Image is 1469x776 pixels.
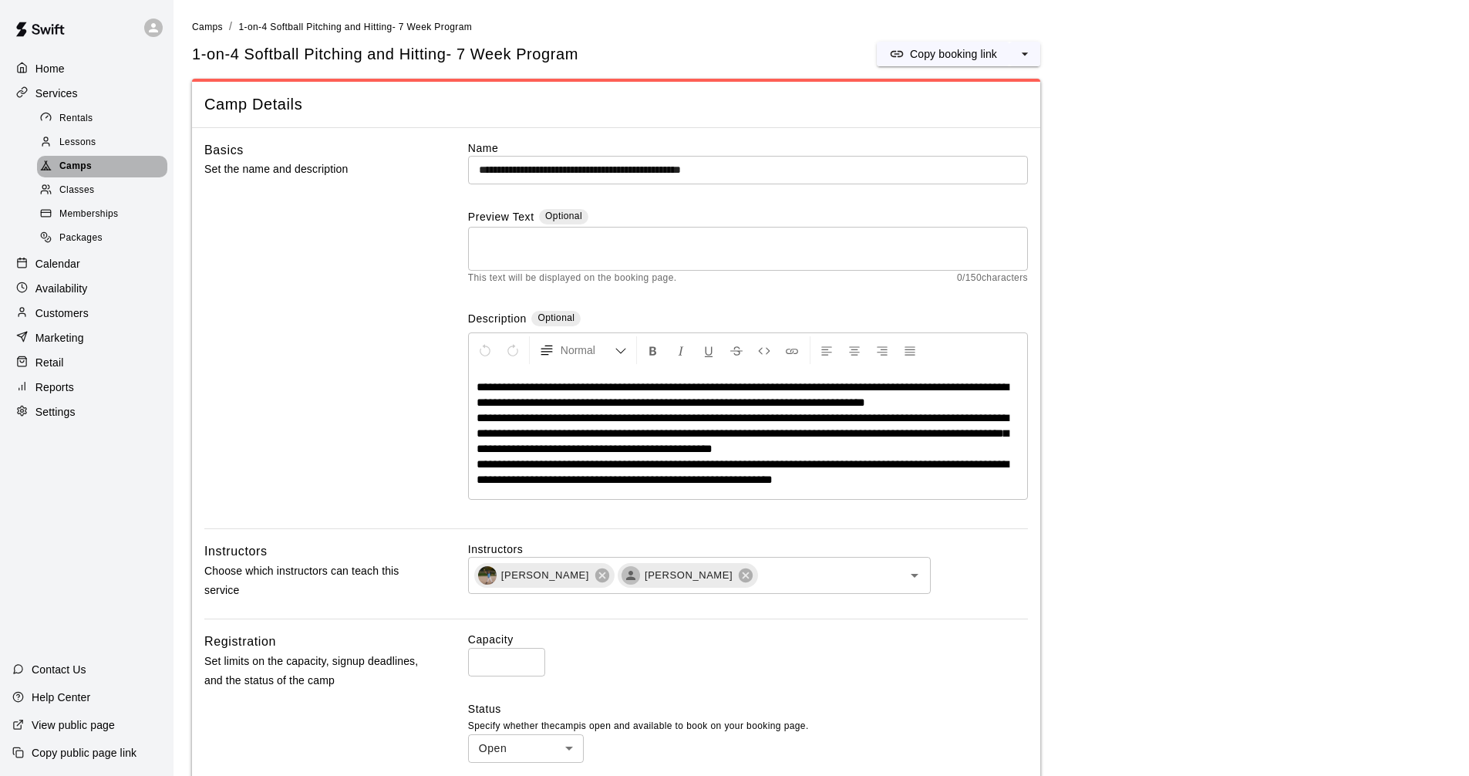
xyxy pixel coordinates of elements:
li: / [229,19,232,35]
div: Classes [37,180,167,201]
span: Camp Details [204,94,1028,115]
a: Camps [37,155,174,179]
span: Normal [561,342,615,358]
p: Contact Us [32,662,86,677]
p: Marketing [35,330,84,346]
span: 1-on-4 Softball Pitching and Hitting- 7 Week Program [238,22,472,32]
a: Camps [192,20,223,32]
button: Insert Code [751,336,777,364]
span: Lessons [59,135,96,150]
p: Reports [35,380,74,395]
h6: Instructors [204,542,268,562]
span: 0 / 150 characters [957,271,1028,286]
label: Instructors [468,542,1028,557]
span: Camps [192,22,223,32]
div: Camps [37,156,167,177]
a: Memberships [37,203,174,227]
span: Packages [59,231,103,246]
button: Format Italics [668,336,694,364]
a: Settings [12,400,161,423]
p: Retail [35,355,64,370]
p: Set limits on the capacity, signup deadlines, and the status of the camp [204,652,419,690]
div: split button [877,42,1040,66]
p: Copy public page link [32,745,136,761]
a: Customers [12,302,161,325]
button: select merge strategy [1009,42,1040,66]
label: Capacity [468,632,1028,647]
button: Redo [500,336,526,364]
a: Calendar [12,252,161,275]
label: Name [468,140,1028,156]
a: Services [12,82,161,105]
div: Open [468,734,584,763]
p: Availability [35,281,88,296]
p: Home [35,61,65,76]
h6: Registration [204,632,276,652]
span: Camps [59,159,92,174]
a: Packages [37,227,174,251]
p: Copy booking link [910,46,997,62]
div: [PERSON_NAME] [618,563,758,588]
span: Rentals [59,111,93,127]
a: Reports [12,376,161,399]
p: Services [35,86,78,101]
div: Rentals [37,108,167,130]
button: Formatting Options [533,336,633,364]
p: Specify whether the camp is open and available to book on your booking page. [468,719,1028,734]
img: Hailey Everett [478,566,497,585]
div: Dave Mahaffey [622,566,640,585]
button: Right Align [869,336,895,364]
a: Rentals [37,106,174,130]
nav: breadcrumb [192,19,1450,35]
p: View public page [32,717,115,733]
a: Retail [12,351,161,374]
button: Center Align [841,336,868,364]
span: [PERSON_NAME] [635,568,742,583]
h5: 1-on-4 Softball Pitching and Hitting- 7 Week Program [192,44,578,65]
button: Format Bold [640,336,666,364]
button: Undo [472,336,498,364]
p: Customers [35,305,89,321]
button: Format Strikethrough [723,336,750,364]
span: This text will be displayed on the booking page. [468,271,677,286]
button: Open [904,565,925,586]
span: Memberships [59,207,118,222]
span: Optional [537,312,574,323]
button: Justify Align [897,336,923,364]
button: Copy booking link [877,42,1009,66]
div: Memberships [37,204,167,225]
button: Format Underline [696,336,722,364]
h6: Basics [204,140,244,160]
span: Optional [545,211,582,221]
label: Description [468,311,527,329]
label: Preview Text [468,209,534,227]
span: Classes [59,183,94,198]
button: Left Align [814,336,840,364]
button: Insert Link [779,336,805,364]
a: Marketing [12,326,161,349]
div: Lessons [37,132,167,154]
a: Availability [12,277,161,300]
p: Help Center [32,690,90,705]
p: Choose which instructors can teach this service [204,562,419,600]
a: Home [12,57,161,80]
a: Lessons [37,130,174,154]
p: Settings [35,404,76,420]
span: [PERSON_NAME] [492,568,598,583]
p: Calendar [35,256,80,272]
div: Hailey Everett[PERSON_NAME] [474,563,615,588]
p: Set the name and description [204,160,419,179]
a: Classes [37,179,174,203]
div: Packages [37,228,167,249]
label: Status [468,701,1028,717]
